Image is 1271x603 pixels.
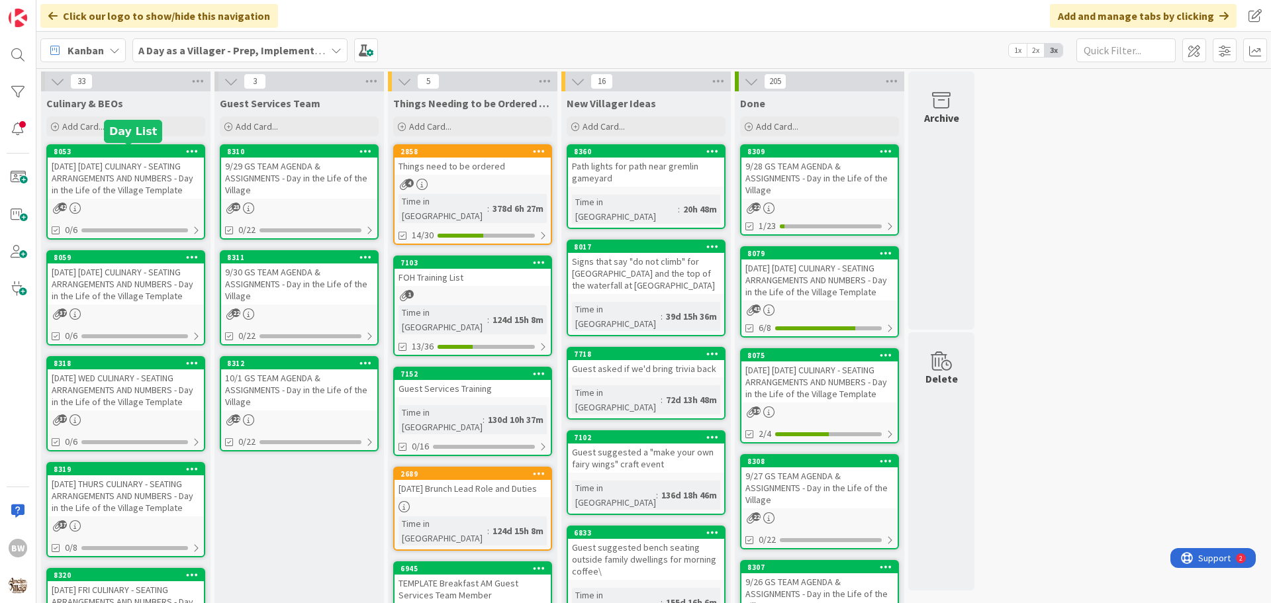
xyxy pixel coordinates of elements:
[661,393,663,407] span: :
[48,357,204,410] div: 8318[DATE] WED CULINARY - SEATING ARRANGEMENTS AND NUMBERS - Day in the Life of the Village Template
[221,357,377,410] div: 831210/1 GS TEAM AGENDA & ASSIGNMENTS - Day in the Life of the Village
[680,202,720,216] div: 20h 48m
[395,563,551,575] div: 6945
[244,73,266,89] span: 3
[48,569,204,581] div: 8320
[487,312,489,327] span: :
[400,469,551,479] div: 2689
[232,203,240,211] span: 23
[747,563,898,572] div: 8307
[395,257,551,269] div: 7103
[48,146,204,158] div: 8053
[759,427,771,441] span: 2/4
[138,44,375,57] b: A Day as a Villager - Prep, Implement and Execute
[1027,44,1045,57] span: 2x
[221,146,377,158] div: 8310
[227,253,377,262] div: 8311
[574,433,724,442] div: 7102
[65,435,77,449] span: 0/6
[487,524,489,538] span: :
[489,201,547,216] div: 378d 6h 27m
[661,309,663,324] span: :
[747,457,898,466] div: 8308
[590,73,613,89] span: 16
[740,97,765,110] span: Done
[48,463,204,516] div: 8319[DATE] THURS CULINARY - SEATING ARRANGEMENTS AND NUMBERS - Day in the Life of the Village Tem...
[1076,38,1176,62] input: Quick Filter...
[487,201,489,216] span: :
[568,241,724,294] div: 8017Signs that say "do not climb" for [GEOGRAPHIC_DATA] and the top of the waterfall at [GEOGRAPH...
[663,393,720,407] div: 72d 13h 48m
[568,348,724,360] div: 7718
[568,443,724,473] div: Guest suggested a "make your own fairy wings" craft event
[238,329,256,343] span: 0/22
[28,2,60,18] span: Support
[48,475,204,516] div: [DATE] THURS CULINARY - SEATING ARRANGEMENTS AND NUMBERS - Day in the Life of the Village Template
[221,263,377,304] div: 9/30 GS TEAM AGENDA & ASSIGNMENTS - Day in the Life of the Village
[741,361,898,402] div: [DATE] [DATE] CULINARY - SEATING ARRANGEMENTS AND NUMBERS - Day in the Life of the Village Template
[747,147,898,156] div: 8309
[58,520,67,529] span: 37
[663,309,720,324] div: 39d 15h 36m
[752,304,761,313] span: 41
[395,269,551,286] div: FOH Training List
[236,120,278,132] span: Add Card...
[54,253,204,262] div: 8059
[656,488,658,502] span: :
[238,223,256,237] span: 0/22
[48,158,204,199] div: [DATE] [DATE] CULINARY - SEATING ARRANGEMENTS AND NUMBERS - Day in the Life of the Village Template
[399,516,487,545] div: Time in [GEOGRAPHIC_DATA]
[574,528,724,537] div: 6833
[568,253,724,294] div: Signs that say "do not climb" for [GEOGRAPHIC_DATA] and the top of the waterfall at [GEOGRAPHIC_D...
[221,357,377,369] div: 8312
[658,488,720,502] div: 136d 18h 46m
[568,360,724,377] div: Guest asked if we'd bring trivia back
[399,194,487,223] div: Time in [GEOGRAPHIC_DATA]
[759,219,776,233] span: 1/23
[485,412,547,427] div: 130d 10h 37m
[395,368,551,397] div: 7152Guest Services Training
[572,302,661,331] div: Time in [GEOGRAPHIC_DATA]
[583,120,625,132] span: Add Card...
[741,561,898,573] div: 8307
[741,455,898,508] div: 83089/27 GS TEAM AGENDA & ASSIGNMENTS - Day in the Life of the Village
[48,252,204,263] div: 8059
[227,147,377,156] div: 8310
[924,110,959,126] div: Archive
[54,359,204,368] div: 8318
[741,349,898,402] div: 8075[DATE] [DATE] CULINARY - SEATING ARRANGEMENTS AND NUMBERS - Day in the Life of the Village Te...
[412,440,429,453] span: 0/16
[741,146,898,158] div: 8309
[221,369,377,410] div: 10/1 GS TEAM AGENDA & ASSIGNMENTS - Day in the Life of the Village
[759,321,771,335] span: 6/8
[395,468,551,497] div: 2689[DATE] Brunch Lead Role and Duties
[1045,44,1062,57] span: 3x
[1009,44,1027,57] span: 1x
[395,468,551,480] div: 2689
[400,258,551,267] div: 7103
[395,146,551,175] div: 2858Things need to be ordered
[568,539,724,580] div: Guest suggested bench seating outside family dwellings for morning coffee\
[741,146,898,199] div: 83099/28 GS TEAM AGENDA & ASSIGNMENTS - Day in the Life of the Village
[568,348,724,377] div: 7718Guest asked if we'd bring trivia back
[46,97,123,110] span: Culinary & BEOs
[69,5,72,16] div: 2
[756,120,798,132] span: Add Card...
[227,359,377,368] div: 8312
[752,203,761,211] span: 22
[489,312,547,327] div: 124d 15h 8m
[574,349,724,359] div: 7718
[741,455,898,467] div: 8308
[572,385,661,414] div: Time in [GEOGRAPHIC_DATA]
[9,539,27,557] div: BW
[40,4,278,28] div: Click our logo to show/hide this navigation
[58,203,67,211] span: 42
[393,97,552,110] span: Things Needing to be Ordered - PUT IN CARD, Don't make new card
[220,97,320,110] span: Guest Services Team
[574,147,724,156] div: 8360
[568,158,724,187] div: Path lights for path near gremlin gameyard
[568,146,724,158] div: 8360
[395,146,551,158] div: 2858
[395,380,551,397] div: Guest Services Training
[48,463,204,475] div: 8319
